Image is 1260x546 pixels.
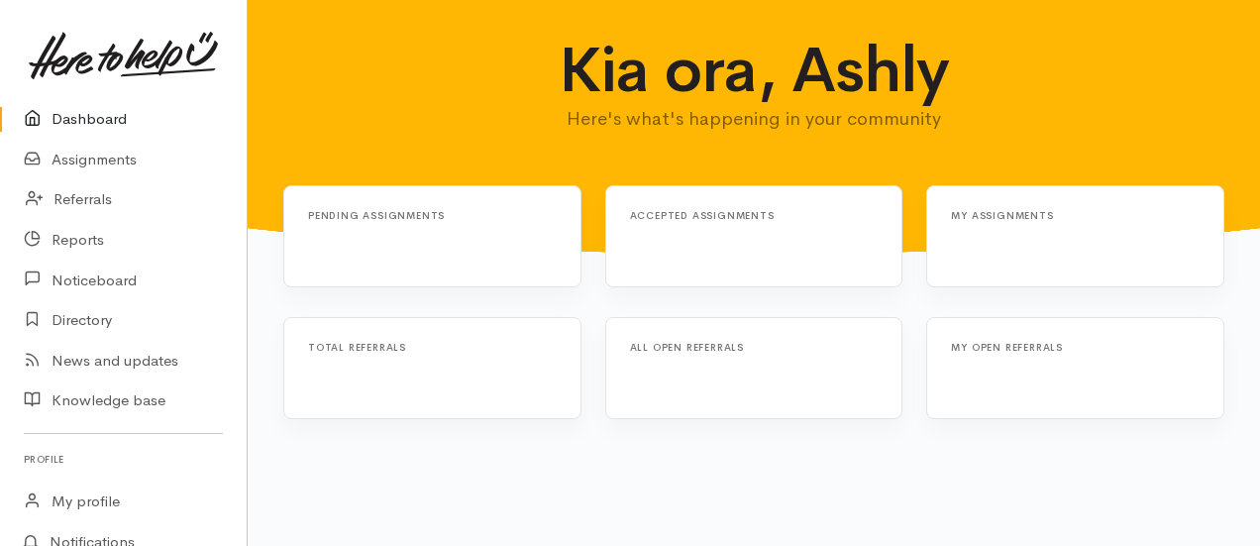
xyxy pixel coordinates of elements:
h6: Pending assignments [308,210,533,221]
h6: Profile [24,446,223,473]
h6: My assignments [951,210,1176,221]
h1: Kia ora, Ashly [525,36,984,105]
h6: Total referrals [308,342,533,353]
p: Here's what's happening in your community [525,105,984,133]
h6: All open referrals [630,342,855,353]
h6: My open referrals [951,342,1176,353]
h6: Accepted assignments [630,210,855,221]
